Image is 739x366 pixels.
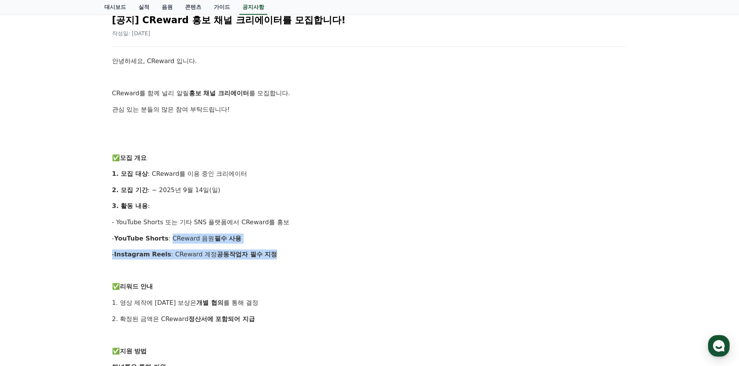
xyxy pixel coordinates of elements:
[112,56,627,66] p: 안녕하세요, CReward 입니다.
[71,258,80,264] span: 대화
[24,257,29,263] span: 홈
[120,283,153,290] strong: 리워드 안내
[112,298,627,308] p: 1. 영상 제작에 [DATE] 보상은 를 통해 결정
[189,89,249,97] strong: 홍보 채널 크리에이터
[112,282,627,292] p: ✅
[2,246,51,265] a: 홈
[114,251,171,258] strong: Instagram Reels
[112,201,627,211] p: :
[112,105,627,115] p: 관심 있는 분들의 많은 참여 부탁드립니다!
[112,169,627,179] p: : CReward를 이용 중인 크리에이터
[112,170,148,177] strong: 1. 모집 대상
[112,14,627,26] h2: [공지] CReward 홍보 채널 크리에이터를 모집합니다!
[112,314,627,324] p: 2. 확정된 금액은 CReward
[112,346,627,356] p: ✅
[114,235,168,242] strong: YouTube Shorts
[120,154,147,162] strong: 모집 개요
[112,202,148,210] strong: 3. 활동 내용
[112,30,151,36] span: 작성일: [DATE]
[120,347,147,355] strong: 지원 방법
[120,257,129,263] span: 설정
[112,185,627,195] p: : ~ 2025년 9월 14일(일)
[112,88,627,98] p: CReward를 함께 널리 알릴 를 모집합니다.
[51,246,100,265] a: 대화
[215,235,242,242] strong: 필수 사용
[196,299,223,306] strong: 개별 협의
[217,251,277,258] strong: 공동작업자 필수 지정
[112,234,627,244] p: - : CReward 음원
[112,153,627,163] p: ✅
[112,186,148,194] strong: 2. 모집 기간
[100,246,149,265] a: 설정
[112,249,627,259] p: - : CReward 계정
[112,217,627,227] p: - YouTube Shorts 또는 기타 SNS 플랫폼에서 CReward를 홍보
[189,315,255,323] strong: 정산서에 포함되어 지급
